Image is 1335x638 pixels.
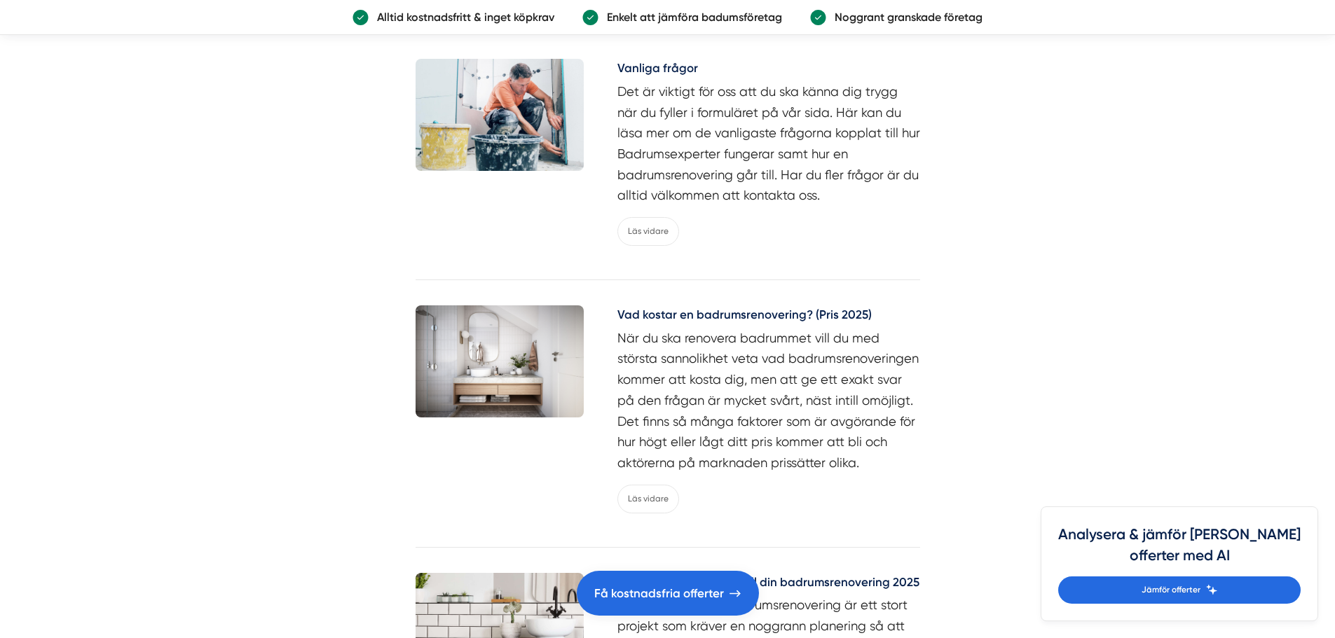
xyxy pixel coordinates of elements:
img: Vad kostar en badrumsrenovering? (Pris 2025) [416,305,584,417]
img: Vanliga frågor [416,59,584,171]
a: Läs vidare [617,217,679,246]
p: När du ska renovera badrummet vill du med största sannolikhet veta vad badrumsrenoveringen kommer... [617,328,920,473]
a: Läs vidare [617,485,679,513]
a: Vad kostar en badrumsrenovering? (Pris 2025) [617,305,920,328]
p: Enkelt att jämföra badumsföretag [598,8,782,26]
a: Vanliga frågor [617,59,920,81]
span: Få kostnadsfria offerter [594,584,724,603]
a: Få kostnadsfria offerter [577,571,759,616]
p: Det är viktigt för oss att du ska känna dig trygg när du fyller i formuläret på vår sida. Här kan... [617,81,920,206]
h4: Analysera & jämför [PERSON_NAME] offerter med AI [1058,524,1301,576]
p: Alltid kostnadsfritt & inget köpkrav [369,8,554,26]
a: Jämför offerter [1058,576,1301,604]
p: Noggrant granskade företag [826,8,983,26]
a: Ultimata CHECKLISTAN till din badrumsrenovering 2025 [617,573,920,595]
span: Jämför offerter [1142,583,1200,597]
